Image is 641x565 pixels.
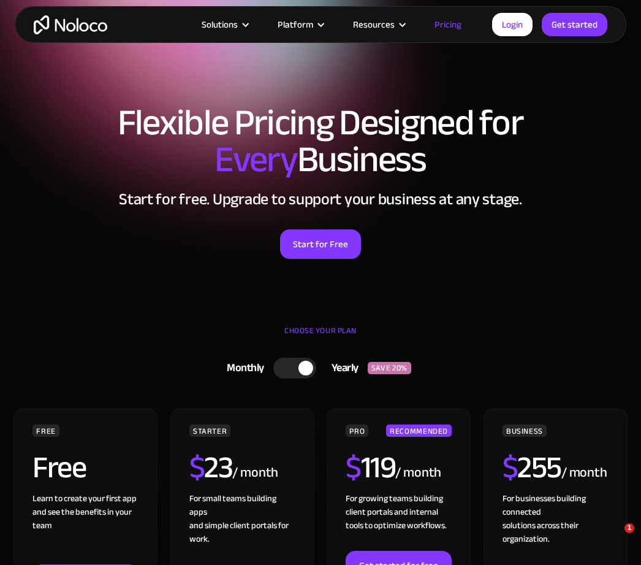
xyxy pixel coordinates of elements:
a: Login [492,13,533,36]
div: Learn to create your first app and see the benefits in your team ‍ [32,492,138,564]
div: Platform [278,17,313,33]
div: / month [232,463,278,483]
div: SAVE 20% [368,362,411,374]
span: $ [346,439,361,496]
span: 1 [624,523,634,533]
span: $ [503,439,518,496]
div: RECOMMENDED [386,425,452,437]
span: $ [189,439,205,496]
h2: Free [32,452,86,483]
div: STARTER [189,425,230,437]
iframe: Intercom live chat [599,523,629,553]
span: Every [214,125,297,194]
div: Solutions [202,17,238,33]
div: Yearly [316,359,368,377]
h2: 255 [503,452,561,483]
a: home [34,15,107,34]
a: Start for Free [280,229,361,259]
h1: Flexible Pricing Designed for Business [12,104,629,178]
div: Resources [353,17,395,33]
div: Platform [262,17,338,33]
div: For growing teams building client portals and internal tools to optimize workflows. [346,492,452,551]
div: Monthly [211,359,273,377]
div: / month [395,463,441,483]
a: Get started [542,13,607,36]
div: FREE [32,425,59,437]
h2: 119 [346,452,395,483]
div: BUSINESS [503,425,547,437]
h2: 23 [189,452,233,483]
div: PRO [346,425,368,437]
div: / month [561,463,607,483]
div: CHOOSE YOUR PLAN [12,321,629,352]
h2: Start for free. Upgrade to support your business at any stage. [12,190,629,209]
div: Resources [338,17,419,33]
a: Pricing [419,17,477,33]
div: Solutions [186,17,262,33]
